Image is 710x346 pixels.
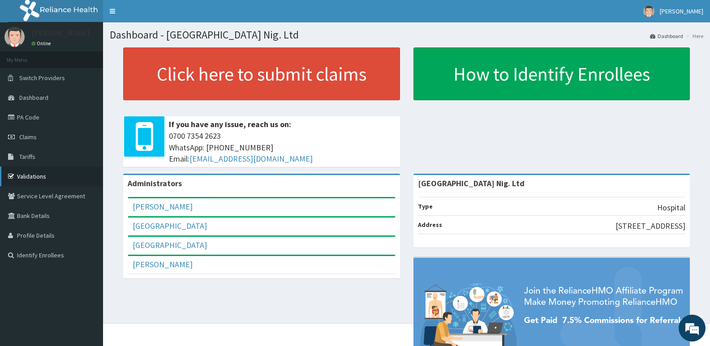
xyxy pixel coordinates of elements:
span: Switch Providers [19,74,65,82]
p: [PERSON_NAME] [31,29,90,37]
span: Claims [19,133,37,141]
a: [GEOGRAPHIC_DATA] [133,221,207,231]
a: Dashboard [650,32,683,40]
b: Type [418,202,433,210]
a: How to Identify Enrollees [413,47,690,100]
b: Address [418,221,442,229]
b: Administrators [128,178,182,188]
strong: [GEOGRAPHIC_DATA] Nig. Ltd [418,178,525,188]
h1: Dashboard - [GEOGRAPHIC_DATA] Nig. Ltd [110,29,703,41]
a: [PERSON_NAME] [133,259,193,269]
a: [GEOGRAPHIC_DATA] [133,240,207,250]
span: Tariffs [19,153,35,161]
p: Hospital [657,202,685,214]
li: Here [684,32,703,40]
span: Dashboard [19,94,48,102]
a: [PERSON_NAME] [133,201,193,212]
a: Online [31,40,53,47]
span: 0700 7354 2623 WhatsApp: [PHONE_NUMBER] Email: [169,130,396,165]
p: [STREET_ADDRESS] [615,220,685,232]
a: Click here to submit claims [123,47,400,100]
img: User Image [643,6,654,17]
span: [PERSON_NAME] [660,7,703,15]
b: If you have any issue, reach us on: [169,119,291,129]
a: [EMAIL_ADDRESS][DOMAIN_NAME] [189,154,313,164]
img: User Image [4,27,25,47]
